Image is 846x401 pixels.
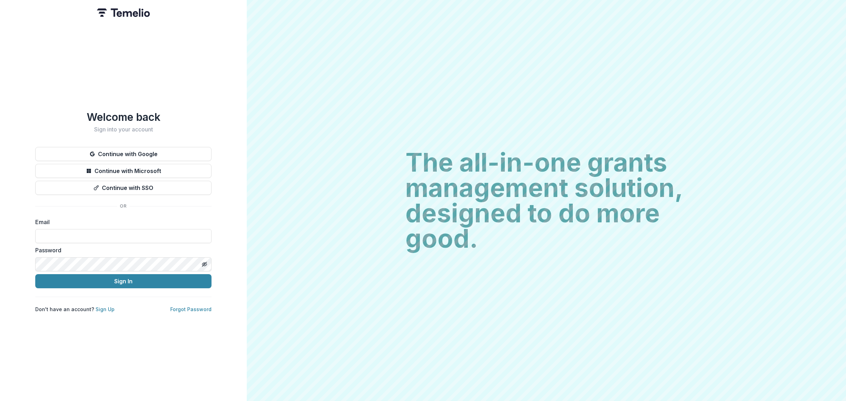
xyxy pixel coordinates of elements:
[35,181,211,195] button: Continue with SSO
[35,164,211,178] button: Continue with Microsoft
[35,246,207,254] label: Password
[35,111,211,123] h1: Welcome back
[96,306,115,312] a: Sign Up
[170,306,211,312] a: Forgot Password
[35,147,211,161] button: Continue with Google
[199,259,210,270] button: Toggle password visibility
[35,218,207,226] label: Email
[35,306,115,313] p: Don't have an account?
[35,274,211,288] button: Sign In
[97,8,150,17] img: Temelio
[35,126,211,133] h2: Sign into your account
